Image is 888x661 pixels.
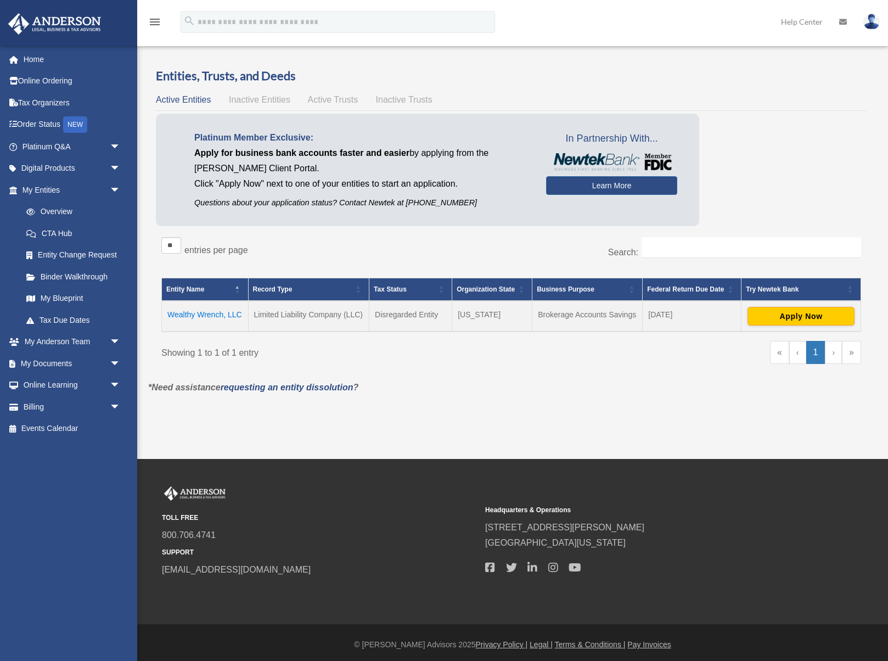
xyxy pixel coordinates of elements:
[194,196,530,210] p: Questions about your application status? Contact Newtek at [PHONE_NUMBER]
[308,95,358,104] span: Active Trusts
[229,95,290,104] span: Inactive Entities
[110,158,132,180] span: arrow_drop_down
[194,130,530,145] p: Platinum Member Exclusive:
[842,341,861,364] a: Last
[221,383,353,392] a: requesting an entity dissolution
[374,285,407,293] span: Tax Status
[137,638,888,652] div: © [PERSON_NAME] Advisors 2025
[162,486,228,501] img: Anderson Advisors Platinum Portal
[8,158,137,180] a: Digital Productsarrow_drop_down
[532,278,643,301] th: Business Purpose: Activate to sort
[452,301,532,332] td: [US_STATE]
[741,278,861,301] th: Try Newtek Bank : Activate to sort
[608,248,638,257] label: Search:
[161,341,503,361] div: Showing 1 to 1 of 1 entry
[162,565,311,574] a: [EMAIL_ADDRESS][DOMAIN_NAME]
[8,352,137,374] a: My Documentsarrow_drop_down
[485,523,644,532] a: [STREET_ADDRESS][PERSON_NAME]
[8,114,137,136] a: Order StatusNEW
[8,70,137,92] a: Online Ordering
[546,130,677,148] span: In Partnership With...
[789,341,806,364] a: Previous
[8,374,137,396] a: Online Learningarrow_drop_down
[110,136,132,158] span: arrow_drop_down
[156,95,211,104] span: Active Entities
[162,512,477,524] small: TOLL FREE
[194,176,530,192] p: Click "Apply Now" next to one of your entities to start an application.
[485,505,801,516] small: Headquarters & Operations
[476,640,528,649] a: Privacy Policy |
[770,341,789,364] a: First
[825,341,842,364] a: Next
[748,307,855,326] button: Apply Now
[110,374,132,397] span: arrow_drop_down
[148,19,161,29] a: menu
[369,278,452,301] th: Tax Status: Activate to sort
[253,285,293,293] span: Record Type
[110,352,132,375] span: arrow_drop_down
[15,309,132,331] a: Tax Due Dates
[63,116,87,133] div: NEW
[5,13,104,35] img: Anderson Advisors Platinum Portal
[15,266,132,288] a: Binder Walkthrough
[8,418,137,440] a: Events Calendar
[530,640,553,649] a: Legal |
[555,640,626,649] a: Terms & Conditions |
[194,145,530,176] p: by applying from the [PERSON_NAME] Client Portal.
[627,640,671,649] a: Pay Invoices
[15,222,132,244] a: CTA Hub
[162,278,249,301] th: Entity Name: Activate to invert sorting
[15,288,132,310] a: My Blueprint
[376,95,432,104] span: Inactive Trusts
[248,278,369,301] th: Record Type: Activate to sort
[15,201,126,223] a: Overview
[8,136,137,158] a: Platinum Q&Aarrow_drop_down
[184,245,248,255] label: entries per page
[643,301,741,332] td: [DATE]
[166,285,204,293] span: Entity Name
[746,283,844,296] div: Try Newtek Bank
[162,530,216,540] a: 800.706.4741
[194,148,409,158] span: Apply for business bank accounts faster and easier
[248,301,369,332] td: Limited Liability Company (LLC)
[162,547,477,558] small: SUPPORT
[537,285,594,293] span: Business Purpose
[8,48,137,70] a: Home
[457,285,515,293] span: Organization State
[647,285,724,293] span: Federal Return Due Date
[452,278,532,301] th: Organization State: Activate to sort
[552,153,672,171] img: NewtekBankLogoSM.png
[148,15,161,29] i: menu
[8,179,132,201] a: My Entitiesarrow_drop_down
[8,92,137,114] a: Tax Organizers
[532,301,643,332] td: Brokerage Accounts Savings
[863,14,880,30] img: User Pic
[110,331,132,354] span: arrow_drop_down
[369,301,452,332] td: Disregarded Entity
[806,341,825,364] a: 1
[485,538,626,547] a: [GEOGRAPHIC_DATA][US_STATE]
[110,179,132,201] span: arrow_drop_down
[162,301,249,332] td: Wealthy Wrench, LLC
[643,278,741,301] th: Federal Return Due Date: Activate to sort
[8,331,137,353] a: My Anderson Teamarrow_drop_down
[148,383,358,392] em: *Need assistance ?
[8,396,137,418] a: Billingarrow_drop_down
[15,244,132,266] a: Entity Change Request
[183,15,195,27] i: search
[156,68,867,85] h3: Entities, Trusts, and Deeds
[110,396,132,418] span: arrow_drop_down
[546,176,677,195] a: Learn More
